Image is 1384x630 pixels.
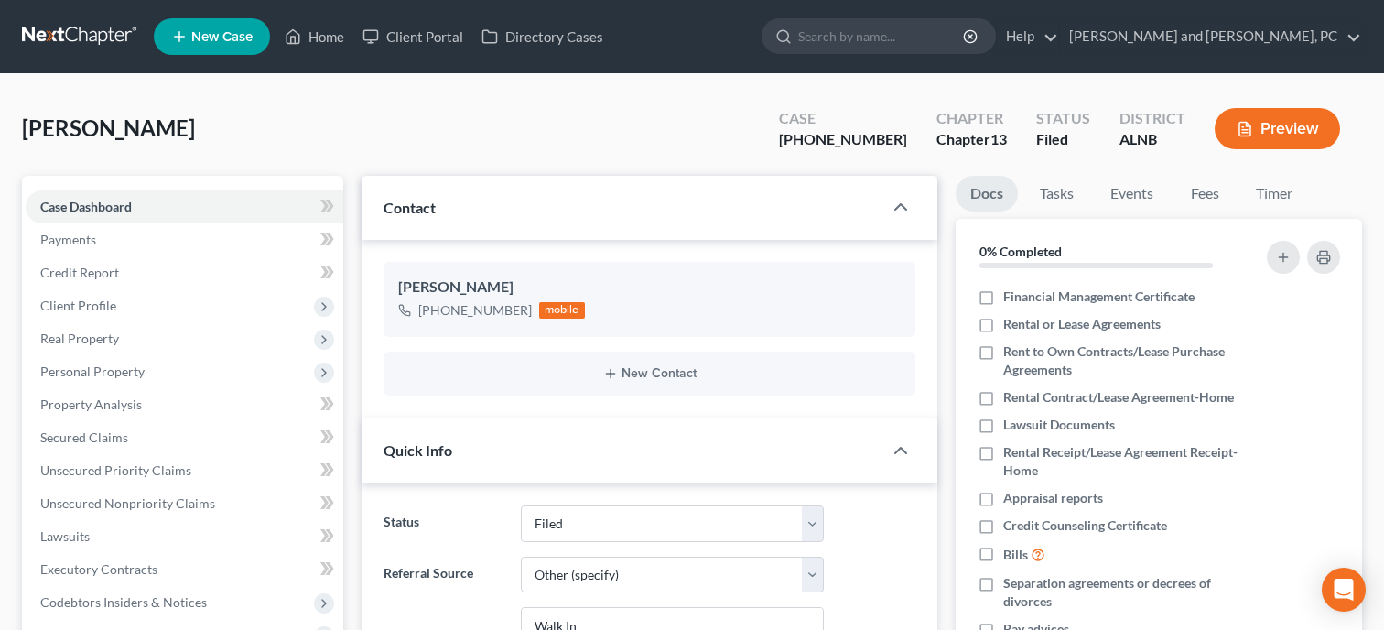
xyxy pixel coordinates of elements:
[40,561,157,577] span: Executory Contracts
[191,30,253,44] span: New Case
[26,388,343,421] a: Property Analysis
[40,594,207,610] span: Codebtors Insiders & Notices
[1036,108,1090,129] div: Status
[936,129,1007,150] div: Chapter
[26,553,343,586] a: Executory Contracts
[1025,176,1088,212] a: Tasks
[353,20,472,53] a: Client Portal
[26,190,343,223] a: Case Dashboard
[384,441,452,459] span: Quick Info
[539,302,585,319] div: mobile
[1175,176,1234,212] a: Fees
[26,520,343,553] a: Lawsuits
[418,301,532,320] div: [PHONE_NUMBER]
[40,232,96,247] span: Payments
[384,199,436,216] span: Contact
[40,396,142,412] span: Property Analysis
[1003,342,1245,379] span: Rent to Own Contracts/Lease Purchase Agreements
[26,223,343,256] a: Payments
[1003,443,1245,480] span: Rental Receipt/Lease Agreement Receipt-Home
[1060,20,1361,53] a: [PERSON_NAME] and [PERSON_NAME], PC
[1119,129,1185,150] div: ALNB
[40,462,191,478] span: Unsecured Priority Claims
[779,108,907,129] div: Case
[1241,176,1307,212] a: Timer
[1003,516,1167,535] span: Credit Counseling Certificate
[1322,568,1366,612] div: Open Intercom Messenger
[936,108,1007,129] div: Chapter
[40,364,145,379] span: Personal Property
[40,265,119,280] span: Credit Report
[1003,489,1103,507] span: Appraisal reports
[374,505,512,542] label: Status
[1003,416,1115,434] span: Lawsuit Documents
[1215,108,1340,149] button: Preview
[26,421,343,454] a: Secured Claims
[472,20,612,53] a: Directory Cases
[798,19,966,53] input: Search by name...
[40,429,128,445] span: Secured Claims
[40,199,132,214] span: Case Dashboard
[1036,129,1090,150] div: Filed
[956,176,1018,212] a: Docs
[26,487,343,520] a: Unsecured Nonpriority Claims
[1003,388,1234,407] span: Rental Contract/Lease Agreement-Home
[40,495,215,511] span: Unsecured Nonpriority Claims
[1003,288,1195,306] span: Financial Management Certificate
[1003,546,1028,564] span: Bills
[997,20,1058,53] a: Help
[1119,108,1185,129] div: District
[26,454,343,487] a: Unsecured Priority Claims
[1096,176,1168,212] a: Events
[990,130,1007,147] span: 13
[276,20,353,53] a: Home
[1003,574,1245,611] span: Separation agreements or decrees of divorces
[398,277,901,299] div: [PERSON_NAME]
[26,256,343,289] a: Credit Report
[40,298,116,313] span: Client Profile
[40,331,119,346] span: Real Property
[1003,315,1161,333] span: Rental or Lease Agreements
[40,528,90,544] span: Lawsuits
[779,129,907,150] div: [PHONE_NUMBER]
[979,244,1062,259] strong: 0% Completed
[22,114,195,141] span: [PERSON_NAME]
[398,366,901,381] button: New Contact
